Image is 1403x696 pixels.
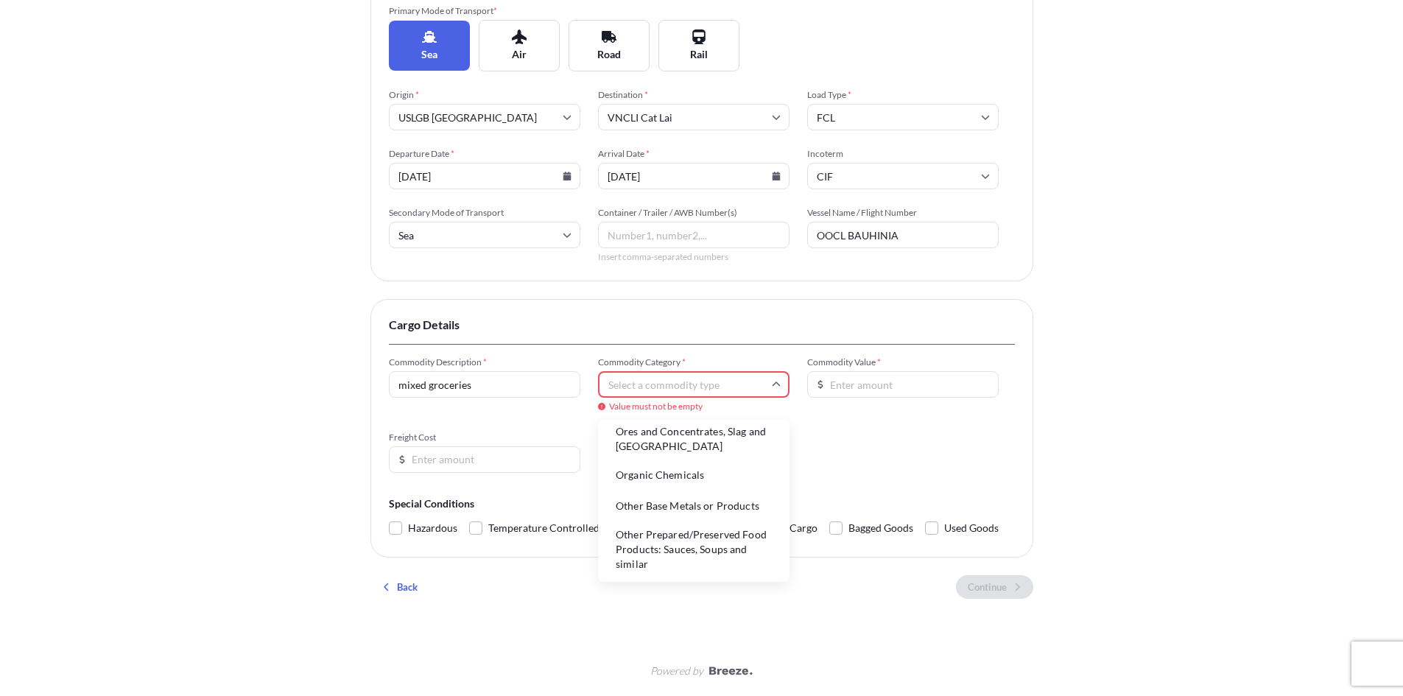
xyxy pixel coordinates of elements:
span: Primary Mode of Transport [389,5,580,17]
input: Enter amount [389,446,580,473]
span: Special Conditions [389,496,1015,511]
span: Secondary Mode of Transport [389,207,580,219]
span: Insert comma-separated numbers [598,251,790,263]
span: Origin [389,89,580,101]
input: Number1, number2,... [598,222,790,248]
input: MM/DD/YYYY [598,163,790,189]
p: Continue [968,580,1007,594]
input: Select if applicable... [389,222,580,248]
span: Incoterm [807,148,999,160]
li: Other Base Metals or Products [604,492,784,520]
input: Origin port [389,104,580,130]
input: Destination port [598,104,790,130]
button: Air [479,20,560,71]
li: Organic Chemicals [604,461,784,489]
span: Destination [598,89,790,101]
li: Ores and Concentrates, Slag and [GEOGRAPHIC_DATA] [604,420,784,458]
span: Commodity Category [598,356,790,368]
input: Select... [807,104,999,130]
input: MM/DD/YYYY [389,163,580,189]
span: Container / Trailer / AWB Number(s) [598,207,790,219]
input: Enter amount [807,371,999,398]
span: Load Type [807,89,999,101]
span: Air [512,47,527,62]
span: Bulk Cargo [767,517,817,539]
button: Continue [956,575,1033,599]
input: Describe the commodity [389,371,580,398]
span: Used Goods [944,517,999,539]
input: Enter name [807,222,999,248]
span: Powered by [650,664,703,678]
span: Value must not be empty [598,401,790,412]
button: Rail [658,20,739,71]
li: Paints and Varnishes, Putty, Inks [604,579,784,607]
button: Sea [389,21,470,71]
span: Rail [690,47,708,62]
span: Commodity Value [807,356,999,368]
p: Back [397,580,418,594]
span: Freight Cost [389,432,580,443]
span: Temperature Controlled [488,517,599,539]
button: Back [370,575,429,599]
button: Road [569,20,650,71]
span: Hazardous [408,517,457,539]
li: Other Prepared/Preserved Food Products: Sauces, Soups and similar [604,523,784,576]
span: Cargo Details [389,317,1015,332]
span: Sea [421,47,437,62]
input: Select a commodity type [598,371,790,398]
span: Arrival Date [598,148,790,160]
span: Commodity Description [389,356,580,368]
span: Departure Date [389,148,580,160]
span: Bagged Goods [848,517,913,539]
span: Vessel Name / Flight Number [807,207,999,219]
input: Select... [807,163,999,189]
span: Road [597,47,621,62]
